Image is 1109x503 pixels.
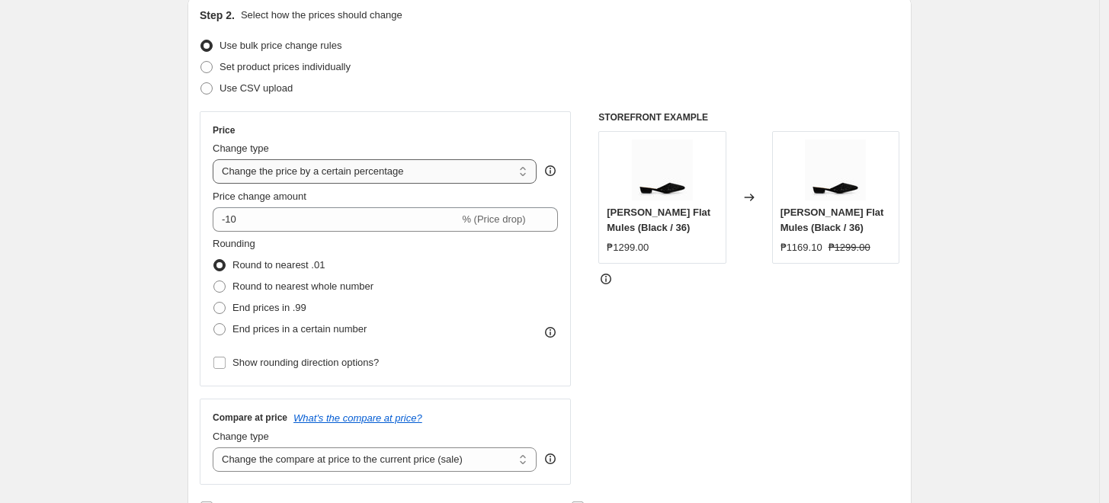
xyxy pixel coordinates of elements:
h6: STOREFRONT EXAMPLE [598,111,899,123]
span: Use bulk price change rules [220,40,341,51]
input: -15 [213,207,459,232]
div: ₱1299.00 [607,240,649,255]
strike: ₱1299.00 [829,240,870,255]
div: ₱1169.10 [780,240,822,255]
span: Use CSV upload [220,82,293,94]
span: [PERSON_NAME] Flat Mules (Black / 36) [780,207,884,233]
span: % (Price drop) [462,213,525,225]
img: Skinner_Black_2_80x.jpg [632,139,693,200]
h3: Compare at price [213,412,287,424]
span: Price change amount [213,191,306,202]
span: [PERSON_NAME] Flat Mules (Black / 36) [607,207,710,233]
p: Select how the prices should change [241,8,402,23]
h3: Price [213,124,235,136]
div: help [543,451,558,466]
span: Round to nearest .01 [232,259,325,271]
div: help [543,163,558,178]
span: End prices in a certain number [232,323,367,335]
img: Skinner_Black_2_80x.jpg [805,139,866,200]
span: Round to nearest whole number [232,280,373,292]
h2: Step 2. [200,8,235,23]
span: Show rounding direction options? [232,357,379,368]
span: Set product prices individually [220,61,351,72]
button: What's the compare at price? [293,412,422,424]
span: Change type [213,431,269,442]
span: Change type [213,143,269,154]
span: End prices in .99 [232,302,306,313]
span: Rounding [213,238,255,249]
